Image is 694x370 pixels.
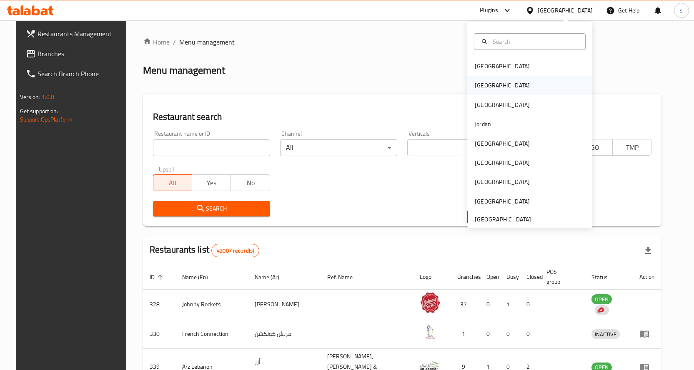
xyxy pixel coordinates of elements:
h2: Menu management [143,64,225,77]
td: 1 [500,290,520,319]
span: 42007 record(s) [212,247,259,255]
td: 37 [451,290,480,319]
td: 0 [500,319,520,349]
th: Action [633,264,661,290]
div: All [280,139,397,156]
img: delivery hero logo [596,306,604,314]
a: Branches [19,44,132,64]
img: Johnny Rockets [420,292,441,313]
div: Jordan [475,119,491,129]
span: All [157,177,189,189]
th: Closed [520,264,540,290]
span: Search [160,204,263,214]
div: Indicates that the vendor menu management has been moved to DH Catalog service [595,305,609,315]
span: Search Branch Phone [38,69,125,79]
div: [GEOGRAPHIC_DATA] [475,177,530,186]
div: [GEOGRAPHIC_DATA] [475,197,530,206]
div: Total records count [211,244,259,257]
span: Version: [20,92,40,102]
td: 328 [143,290,175,319]
div: [GEOGRAPHIC_DATA] [475,158,530,167]
td: Johnny Rockets [175,290,248,319]
span: Yes [195,177,228,189]
th: Busy [500,264,520,290]
h2: Restaurant search [153,111,652,123]
div: [GEOGRAPHIC_DATA] [538,6,593,15]
button: All [153,174,192,191]
span: s [680,6,683,15]
div: Plugins [480,5,498,15]
td: فرنش كونكشن [248,319,321,349]
span: POS group [546,267,575,287]
span: Get support on: [20,106,58,117]
span: Branches [38,49,125,59]
span: ID [150,272,165,282]
span: Name (En) [182,272,219,282]
span: No [234,177,266,189]
td: French Connection [175,319,248,349]
td: 0 [480,319,500,349]
div: [GEOGRAPHIC_DATA] [475,100,530,109]
input: Search [489,37,580,46]
a: Search Branch Phone [19,64,132,84]
img: French Connection [420,322,441,343]
td: 1 [451,319,480,349]
div: [GEOGRAPHIC_DATA] [475,81,530,90]
span: TGO [577,142,609,154]
td: 0 [520,290,540,319]
span: Menu management [179,37,235,47]
div: [GEOGRAPHIC_DATA] [475,139,530,148]
a: Restaurants Management [19,24,132,44]
td: [PERSON_NAME] [248,290,321,319]
th: Branches [451,264,480,290]
button: No [230,174,270,191]
td: 0 [480,290,500,319]
button: TMP [612,139,651,156]
td: 0 [520,319,540,349]
a: Home [143,37,170,47]
td: 330 [143,319,175,349]
span: Name (Ar) [255,272,290,282]
span: Restaurants Management [38,29,125,39]
span: TMP [616,142,648,154]
label: Upsell [159,166,174,172]
span: 1.0.0 [42,92,55,102]
span: INACTIVE [591,330,620,339]
span: Status [591,272,619,282]
input: Search for restaurant name or ID.. [153,139,270,156]
li: / [173,37,176,47]
div: [GEOGRAPHIC_DATA] [475,62,530,71]
h2: Restaurants list [150,243,260,257]
th: Open [480,264,500,290]
div: Menu [639,329,655,339]
a: Support.OpsPlatform [20,114,73,125]
span: OPEN [591,295,612,304]
div: Export file [638,241,658,261]
button: TGO [574,139,613,156]
div: ​ [407,139,524,156]
th: Logo [413,264,451,290]
nav: breadcrumb [143,37,662,47]
span: Ref. Name [327,272,363,282]
button: Yes [192,174,231,191]
button: Search [153,201,270,216]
